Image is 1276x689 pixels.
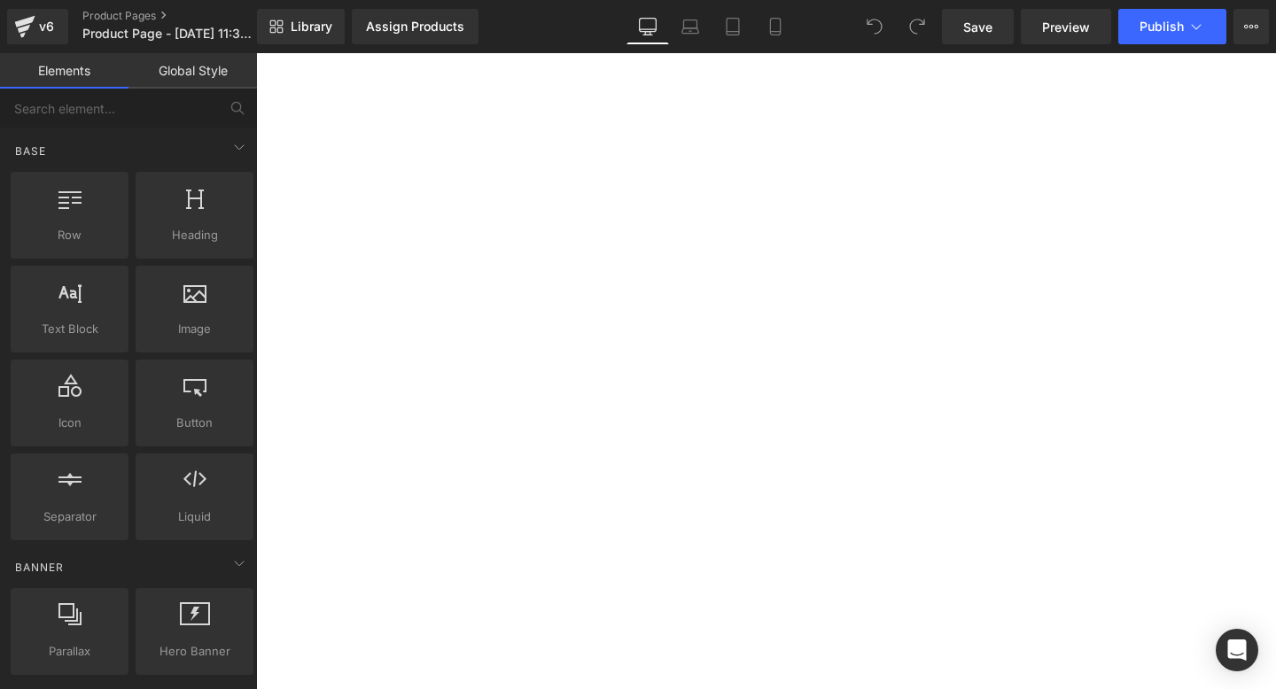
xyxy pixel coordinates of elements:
[626,9,669,44] a: Desktop
[963,18,992,36] span: Save
[13,143,48,159] span: Base
[899,9,935,44] button: Redo
[1042,18,1090,36] span: Preview
[141,414,248,432] span: Button
[128,53,257,89] a: Global Style
[291,19,332,35] span: Library
[141,507,248,526] span: Liquid
[16,642,123,661] span: Parallax
[13,559,66,576] span: Banner
[141,320,248,338] span: Image
[1233,9,1269,44] button: More
[754,9,797,44] a: Mobile
[712,9,754,44] a: Tablet
[82,9,286,23] a: Product Pages
[257,9,345,44] a: New Library
[1216,629,1258,671] div: Open Intercom Messenger
[16,507,123,526] span: Separator
[1140,19,1184,34] span: Publish
[1021,9,1111,44] a: Preview
[7,9,68,44] a: v6
[366,19,464,34] div: Assign Products
[141,226,248,244] span: Heading
[16,414,123,432] span: Icon
[669,9,712,44] a: Laptop
[16,320,123,338] span: Text Block
[82,27,253,41] span: Product Page - [DATE] 11:39:21
[1118,9,1226,44] button: Publish
[35,15,58,38] div: v6
[16,226,123,244] span: Row
[141,642,248,661] span: Hero Banner
[857,9,892,44] button: Undo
